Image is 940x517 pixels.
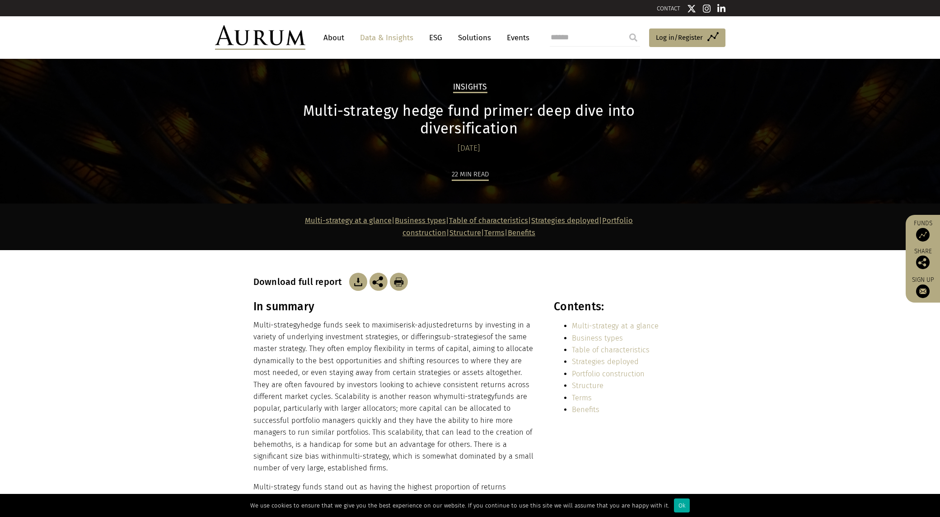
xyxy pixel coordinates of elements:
[657,5,680,12] a: CONTACT
[253,142,685,155] div: [DATE]
[687,4,696,13] img: Twitter icon
[449,228,481,237] a: Structure
[305,216,633,237] strong: | | | | | |
[572,346,650,354] a: Table of characteristics
[253,300,534,313] h3: In summary
[656,32,703,43] span: Log in/Register
[703,4,711,13] img: Instagram icon
[484,228,505,237] a: Terms
[674,498,690,512] div: Ok
[916,256,930,269] img: Share this post
[505,228,508,237] strong: |
[910,276,935,298] a: Sign up
[649,28,725,47] a: Log in/Register
[572,357,639,366] a: Strategies deployed
[572,322,659,330] a: Multi-strategy at a glance
[452,169,489,181] div: 22 min read
[454,29,496,46] a: Solutions
[916,285,930,298] img: Sign up to our newsletter
[572,405,599,414] a: Benefits
[910,248,935,269] div: Share
[447,392,495,401] span: multi-strategy
[624,28,642,47] input: Submit
[355,29,418,46] a: Data & Insights
[508,228,535,237] a: Benefits
[319,29,349,46] a: About
[215,25,305,50] img: Aurum
[916,228,930,242] img: Access Funds
[453,82,487,93] h2: Insights
[438,332,486,341] span: sub-strategies
[717,4,725,13] img: Linkedin icon
[502,29,529,46] a: Events
[342,452,389,460] span: multi-strategy
[253,276,347,287] h3: Download full report
[390,273,408,291] img: Download Article
[572,394,592,402] a: Terms
[425,29,447,46] a: ESG
[253,319,534,474] p: hedge funds seek to maximise returns by investing in a variety of underlying investment strategie...
[910,219,935,242] a: Funds
[403,321,448,329] span: risk-adjusted
[305,216,392,225] a: Multi-strategy at a glance
[554,300,684,313] h3: Contents:
[253,321,300,329] span: Multi-strategy
[531,216,599,225] a: Strategies deployed
[572,370,645,378] a: Portfolio construction
[449,216,528,225] a: Table of characteristics
[572,381,603,390] a: Structure
[395,216,446,225] a: Business types
[369,273,388,291] img: Share this post
[349,273,367,291] img: Download Article
[253,102,685,138] h1: Multi-strategy hedge fund primer: deep dive into diversification
[572,334,623,342] a: Business types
